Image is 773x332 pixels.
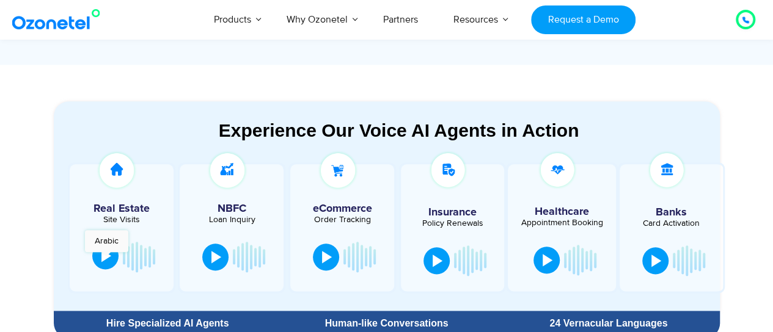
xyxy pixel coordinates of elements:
[517,206,607,217] h5: Healthcare
[531,5,636,34] a: Request a Demo
[296,203,388,214] h5: eCommerce
[66,120,732,141] div: Experience Our Voice AI Agents in Action
[407,207,497,218] h5: Insurance
[76,215,167,224] div: Site Visits
[186,203,277,214] h5: NBFC
[407,219,497,228] div: Policy Renewals
[517,218,607,227] div: Appointment Booking
[186,215,277,224] div: Loan Inquiry
[282,319,491,328] div: Human-like Conversations
[296,215,388,224] div: Order Tracking
[626,207,716,218] h5: Banks
[76,203,167,214] h5: Real Estate
[504,319,713,328] div: 24 Vernacular Languages
[626,219,716,228] div: Card Activation
[60,319,276,328] div: Hire Specialized AI Agents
